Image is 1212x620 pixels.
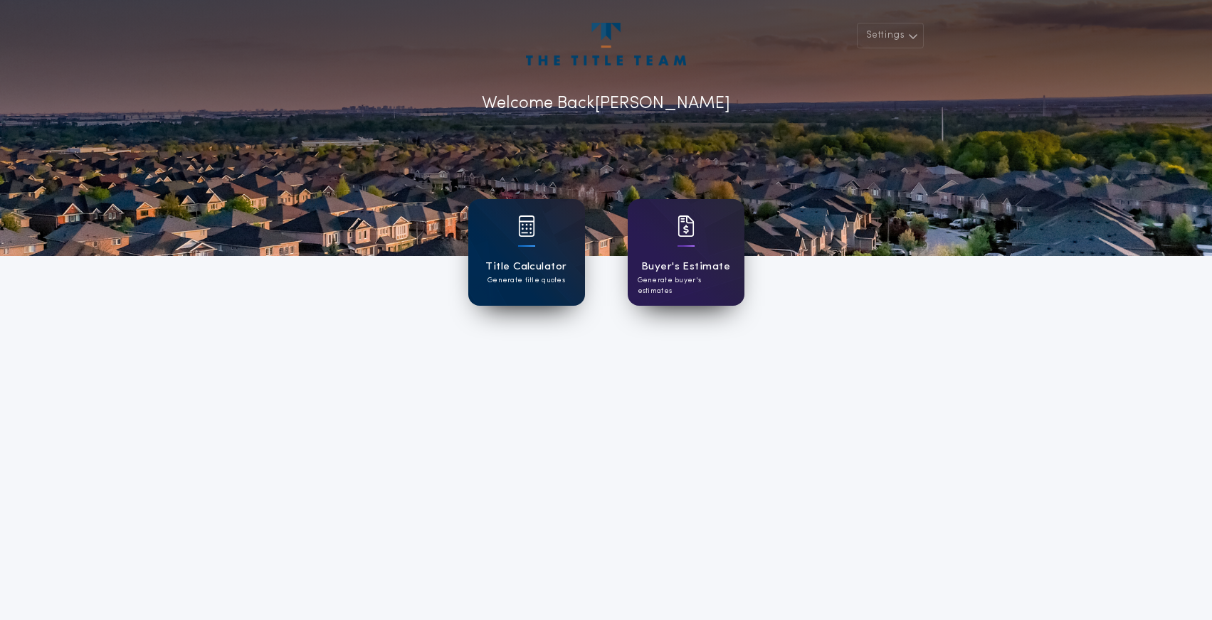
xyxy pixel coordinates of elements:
p: Welcome Back [PERSON_NAME] [482,91,730,117]
p: Generate title quotes [488,275,565,286]
img: account-logo [526,23,685,65]
h1: Title Calculator [485,259,567,275]
img: card icon [678,215,695,237]
p: Generate buyer's estimates [638,275,734,296]
h1: Buyer's Estimate [641,259,730,275]
img: card icon [518,215,535,237]
button: Settings [857,23,924,48]
a: card iconBuyer's EstimateGenerate buyer's estimates [628,199,744,306]
a: card iconTitle CalculatorGenerate title quotes [468,199,585,306]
